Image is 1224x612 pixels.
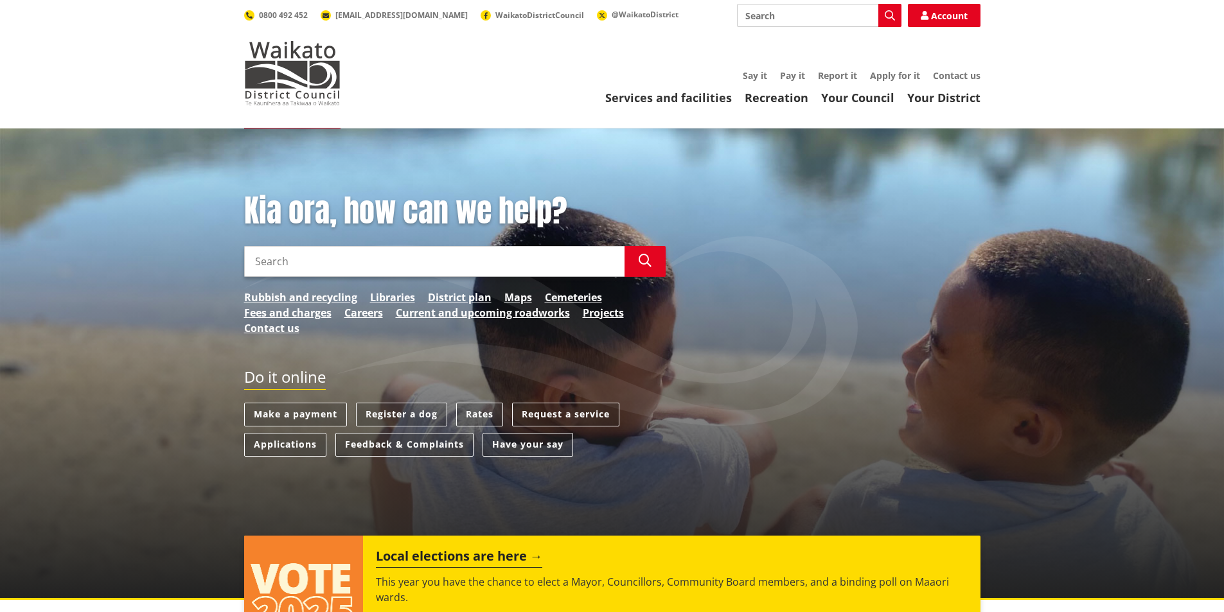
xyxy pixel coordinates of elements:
[396,305,570,320] a: Current and upcoming roadworks
[512,403,619,426] a: Request a service
[244,41,341,105] img: Waikato District Council - Te Kaunihera aa Takiwaa o Waikato
[908,4,980,27] a: Account
[483,433,573,457] a: Have your say
[244,193,666,230] h1: Kia ora, how can we help?
[376,548,542,568] h2: Local elections are here
[481,10,584,21] a: WaikatoDistrictCouncil
[612,9,679,20] span: @WaikatoDistrict
[821,90,894,105] a: Your Council
[244,10,308,21] a: 0800 492 452
[244,290,357,305] a: Rubbish and recycling
[818,69,857,82] a: Report it
[376,574,967,605] p: This year you have the chance to elect a Mayor, Councillors, Community Board members, and a bindi...
[244,320,299,336] a: Contact us
[870,69,920,82] a: Apply for it
[244,305,332,320] a: Fees and charges
[356,403,447,426] a: Register a dog
[504,290,532,305] a: Maps
[244,246,625,277] input: Search input
[244,403,347,426] a: Make a payment
[745,90,808,105] a: Recreation
[780,69,805,82] a: Pay it
[597,9,679,20] a: @WaikatoDistrict
[495,10,584,21] span: WaikatoDistrictCouncil
[370,290,415,305] a: Libraries
[335,10,468,21] span: [EMAIL_ADDRESS][DOMAIN_NAME]
[933,69,980,82] a: Contact us
[737,4,901,27] input: Search input
[321,10,468,21] a: [EMAIL_ADDRESS][DOMAIN_NAME]
[545,290,602,305] a: Cemeteries
[428,290,492,305] a: District plan
[259,10,308,21] span: 0800 492 452
[335,433,474,457] a: Feedback & Complaints
[605,90,732,105] a: Services and facilities
[456,403,503,426] a: Rates
[743,69,767,82] a: Say it
[244,433,326,457] a: Applications
[244,368,326,390] h2: Do it online
[344,305,383,320] a: Careers
[907,90,980,105] a: Your District
[583,305,624,320] a: Projects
